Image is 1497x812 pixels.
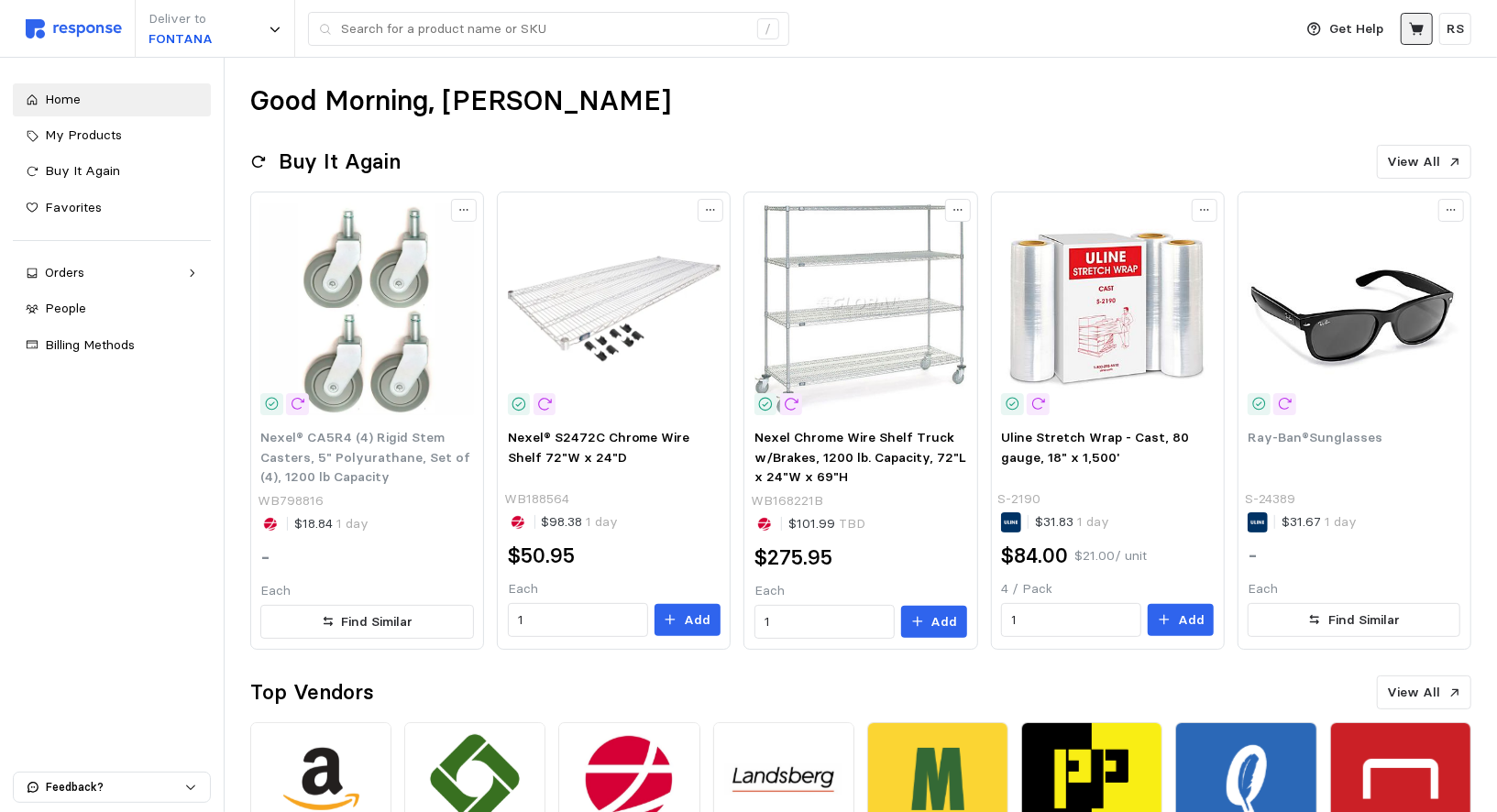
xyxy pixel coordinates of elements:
[1148,604,1214,637] button: Add
[1321,513,1357,530] span: 1 day
[333,515,369,532] span: 1 day
[45,91,81,107] span: Home
[1447,19,1464,39] p: RS
[901,606,967,639] button: Add
[1248,429,1382,445] span: Ray-Ban®Sunglasses
[754,543,832,572] h2: $275.95
[835,515,865,532] span: TBD
[279,148,401,176] h2: Buy It Again
[14,773,210,802] button: Feedback?
[13,83,211,116] a: Home
[655,604,721,637] button: Add
[13,257,211,290] a: Orders
[342,612,413,632] p: Find Similar
[45,126,122,143] span: My Products
[45,162,120,179] span: Buy It Again
[1377,675,1471,710] button: View All
[13,119,211,152] a: My Products
[583,513,619,530] span: 1 day
[1248,542,1258,570] h2: -
[149,29,213,49] p: FONTANA
[1439,13,1471,45] button: RS
[1296,12,1395,47] button: Get Help
[258,491,324,511] p: WB798816
[1001,429,1189,466] span: Uline Stretch Wrap - Cast, 80 gauge, 18" x 1,500'
[1248,203,1460,415] img: S-24389
[250,678,374,707] h2: Top Vendors
[13,292,211,325] a: People
[1001,203,1214,415] img: S-2190
[508,203,721,415] img: 188564.webp
[260,581,473,601] p: Each
[1074,546,1147,566] p: $21.00 / unit
[1178,610,1205,631] p: Add
[260,605,473,640] button: Find Similar
[542,512,619,532] p: $98.38
[518,604,637,637] input: Qty
[1001,542,1068,570] h2: $84.00
[45,263,179,283] div: Orders
[260,429,470,485] span: Nexel® CA5R4 (4) Rigid Stem Casters, 5" Polyurathane, Set of (4), 1200 lb Capacity
[1073,513,1109,530] span: 1 day
[13,329,211,362] a: Billing Methods
[998,489,1041,510] p: S-2190
[765,606,884,639] input: Qty
[1001,579,1214,599] p: 4 / Pack
[508,542,575,570] h2: $50.95
[684,610,710,631] p: Add
[504,489,569,510] p: WB188564
[788,514,865,534] p: $101.99
[13,155,211,188] a: Buy It Again
[757,18,779,40] div: /
[294,514,369,534] p: $18.84
[13,192,211,225] a: Favorites
[754,429,966,485] span: Nexel Chrome Wire Shelf Truck w/Brakes, 1200 lb. Capacity, 72"L x 24"W x 69"H
[149,9,213,29] p: Deliver to
[1388,683,1441,703] p: View All
[45,300,86,316] span: People
[1012,604,1131,637] input: Qty
[751,491,823,511] p: WB168221B
[508,429,690,466] span: Nexel® S2472C Chrome Wire Shelf 72"W x 24"D
[250,83,671,119] h1: Good Morning, [PERSON_NAME]
[260,203,473,415] img: 798816A.webp
[26,19,122,38] img: svg%3e
[45,336,135,353] span: Billing Methods
[45,199,102,215] span: Favorites
[1282,512,1357,532] p: $31.67
[1245,489,1296,510] p: S-24389
[754,203,967,415] img: nxlate72x24x63truck.jpg
[260,543,270,572] h2: -
[508,579,721,599] p: Each
[1377,145,1471,180] button: View All
[931,612,958,632] p: Add
[1328,610,1400,631] p: Find Similar
[341,13,747,46] input: Search for a product name or SKU
[754,581,967,601] p: Each
[1248,603,1460,638] button: Find Similar
[1035,512,1109,532] p: $31.83
[46,779,184,796] p: Feedback?
[1248,579,1460,599] p: Each
[1388,152,1441,172] p: View All
[1330,19,1384,39] p: Get Help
